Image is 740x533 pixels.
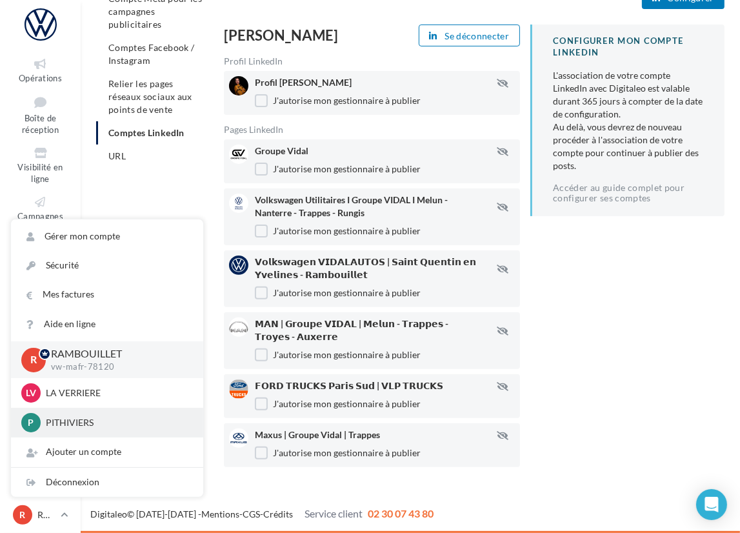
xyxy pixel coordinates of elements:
span: Boîte de réception [22,113,59,136]
label: J'autorise mon gestionnaire à publier [255,225,421,237]
a: Campagnes [10,192,70,224]
span: LV [26,387,36,399]
span: 02 30 07 43 80 [368,507,434,519]
span: Se déconnecter [445,31,509,41]
label: J'autorise mon gestionnaire à publier [255,447,421,459]
a: R RAMBOUILLET [10,503,70,527]
span: Service client [305,507,363,519]
span: Profil [PERSON_NAME] [255,77,352,88]
p: PITHIVIERS [46,416,188,429]
span: Volkswagen Utilitaires I Groupe VIDAL I Melun - Nanterre - Trappes - Rungis [255,194,448,218]
button: Se déconnecter [419,25,521,46]
div: Déconnexion [11,468,203,497]
span: 𝗠𝗔𝗡 | 𝗚𝗿𝗼𝘂𝗽𝗲 𝗩𝗜𝗗𝗔𝗟 | 𝗠𝗲𝗹𝘂𝗻 - 𝗧𝗿𝗮𝗽𝗽𝗲𝘀 - 𝗧𝗿𝗼𝘆𝗲𝘀 - 𝗔𝘂𝘅𝗲𝗿𝗿𝗲 [255,318,448,342]
a: Mes factures [11,280,203,309]
label: J'autorise mon gestionnaire à publier [255,348,421,361]
span: Comptes Facebook / Instagram [108,42,194,66]
span: Opérations [19,73,62,83]
span: Groupe Vidal [255,145,308,156]
label: J'autorise mon gestionnaire à publier [255,163,421,176]
p: LA VERRIERE [46,387,188,399]
div: Pages LinkedIn [224,125,520,134]
a: Gérer mon compte [11,222,203,251]
a: Digitaleo [90,508,127,519]
a: Mentions [201,508,239,519]
span: R [20,508,26,521]
label: J'autorise mon gestionnaire à publier [255,397,421,410]
a: Crédits [263,508,293,519]
span: Relier les pages réseaux sociaux aux points de vente [108,78,192,115]
a: Visibilité en ligne [10,143,70,187]
a: Sécurité [11,251,203,280]
label: J'autorise mon gestionnaire à publier [255,94,421,107]
div: [PERSON_NAME] [224,28,367,43]
span: R [30,352,37,367]
span: Visibilité en ligne [17,162,63,185]
a: CGS [243,508,260,519]
div: Profil LinkedIn [224,57,520,66]
span: Campagnes [17,211,63,221]
span: © [DATE]-[DATE] - - - [90,508,434,519]
a: Boîte de réception [10,91,70,138]
span: 𝗩𝗼𝗹𝗸𝘀𝘄𝗮𝗴𝗲𝗻 𝗩𝗜𝗗𝗔𝗟𝗔𝗨𝗧𝗢𝗦 | 𝗦𝗮𝗶𝗻𝘁 𝗤𝘂𝗲𝗻𝘁𝗶𝗻 𝗲𝗻 𝗬𝘃𝗲𝗹𝗶𝗻𝗲𝘀 - 𝗥𝗮𝗺𝗯𝗼𝘂𝗶𝗹𝗹𝗲𝘁 [255,256,476,280]
a: Aide en ligne [11,310,203,339]
p: RAMBOUILLET [37,508,55,521]
div: Open Intercom Messenger [696,489,727,520]
a: Opérations [10,54,70,86]
label: J'autorise mon gestionnaire à publier [255,287,421,299]
p: vw-mafr-78120 [51,361,183,373]
div: L'association de votre compte LinkedIn avec Digitaleo est valable durant 365 jours à compter de l... [553,69,704,172]
div: CONFIGURER MON COMPTE LINKEDIN [553,35,704,59]
span: P [28,416,34,429]
p: RAMBOUILLET [51,347,183,361]
div: Ajouter un compte [11,437,203,467]
span: URL [108,150,126,161]
span: Maxus | Groupe Vidal | Trappes [255,429,380,440]
span: 𝗙𝗢𝗥𝗗 𝗧𝗥𝗨𝗖𝗞𝗦 𝗣𝗮𝗿𝗶𝘀 𝗦𝘂𝗱 | 𝗩𝗟𝗣 𝗧𝗥𝗨𝗖𝗞𝗦 [255,380,443,391]
a: Accéder au guide complet pour configurer ses comptes [553,183,704,203]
